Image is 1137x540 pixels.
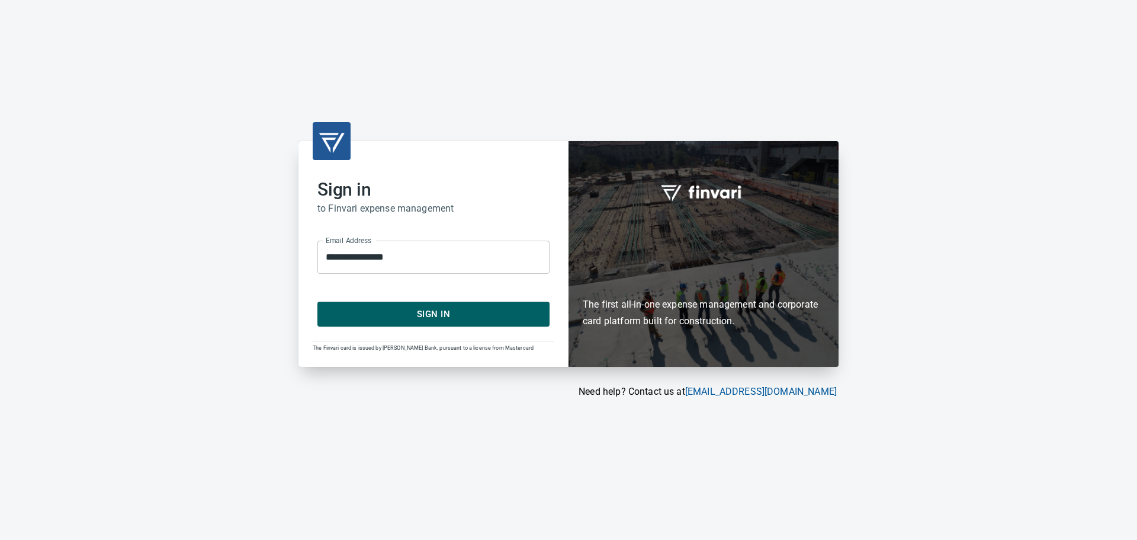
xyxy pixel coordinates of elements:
button: Sign In [317,302,550,327]
h6: to Finvari expense management [317,200,550,217]
h6: The first all-in-one expense management and corporate card platform built for construction. [583,228,824,330]
a: [EMAIL_ADDRESS][DOMAIN_NAME] [685,386,837,397]
span: The Finvari card is issued by [PERSON_NAME] Bank, pursuant to a license from Mastercard [313,345,534,351]
img: transparent_logo.png [317,127,346,155]
div: Finvari [568,141,839,367]
img: fullword_logo_white.png [659,178,748,206]
p: Need help? Contact us at [298,385,837,399]
h2: Sign in [317,179,550,200]
span: Sign In [330,306,537,322]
